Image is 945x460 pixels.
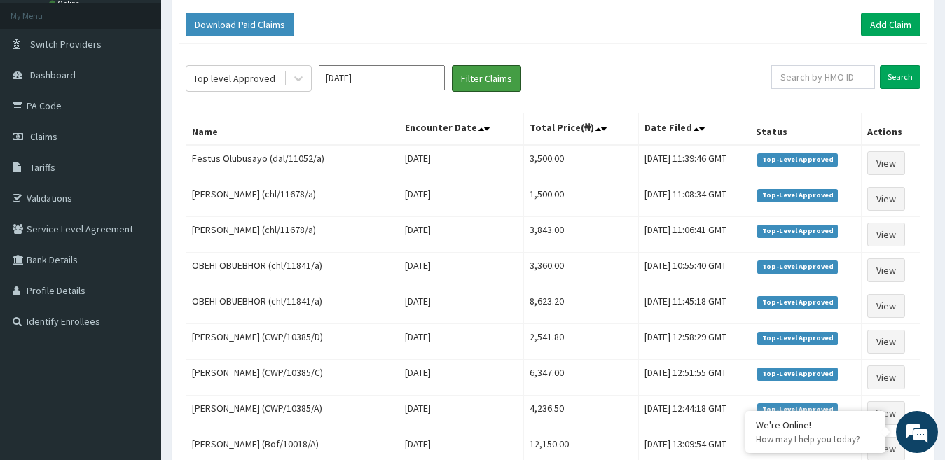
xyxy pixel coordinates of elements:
[523,288,639,324] td: 8,623.20
[867,223,905,246] a: View
[861,13,920,36] a: Add Claim
[523,396,639,431] td: 4,236.50
[639,113,750,146] th: Date Filed
[186,253,399,288] td: OBEHI OBUEBHOR (chl/11841/a)
[639,145,750,181] td: [DATE] 11:39:46 GMT
[639,324,750,360] td: [DATE] 12:58:29 GMT
[186,396,399,431] td: [PERSON_NAME] (CWP/10385/A)
[399,217,523,253] td: [DATE]
[523,145,639,181] td: 3,500.00
[399,288,523,324] td: [DATE]
[523,181,639,217] td: 1,500.00
[26,70,57,105] img: d_794563401_company_1708531726252_794563401
[757,260,838,273] span: Top-Level Approved
[30,69,76,81] span: Dashboard
[867,187,905,211] a: View
[399,396,523,431] td: [DATE]
[523,113,639,146] th: Total Price(₦)
[186,145,399,181] td: Festus Olubusayo (dal/11052/a)
[757,332,838,344] span: Top-Level Approved
[867,151,905,175] a: View
[756,433,875,445] p: How may I help you today?
[30,161,55,174] span: Tariffs
[757,153,838,166] span: Top-Level Approved
[399,113,523,146] th: Encounter Date
[73,78,235,97] div: Chat with us now
[523,360,639,396] td: 6,347.00
[867,258,905,282] a: View
[867,294,905,318] a: View
[750,113,861,146] th: Status
[186,181,399,217] td: [PERSON_NAME] (chl/11678/a)
[639,396,750,431] td: [DATE] 12:44:18 GMT
[867,365,905,389] a: View
[639,288,750,324] td: [DATE] 11:45:18 GMT
[757,403,838,416] span: Top-Level Approved
[230,7,263,41] div: Minimize live chat window
[319,65,445,90] input: Select Month and Year
[399,360,523,396] td: [DATE]
[186,360,399,396] td: [PERSON_NAME] (CWP/10385/C)
[757,225,838,237] span: Top-Level Approved
[186,113,399,146] th: Name
[639,360,750,396] td: [DATE] 12:51:55 GMT
[399,324,523,360] td: [DATE]
[757,189,838,202] span: Top-Level Approved
[771,65,875,89] input: Search by HMO ID
[30,38,102,50] span: Switch Providers
[193,71,275,85] div: Top level Approved
[399,253,523,288] td: [DATE]
[523,324,639,360] td: 2,541.80
[880,65,920,89] input: Search
[757,296,838,309] span: Top-Level Approved
[639,217,750,253] td: [DATE] 11:06:41 GMT
[757,368,838,380] span: Top-Level Approved
[861,113,920,146] th: Actions
[7,309,267,358] textarea: Type your message and hit 'Enter'
[639,181,750,217] td: [DATE] 11:08:34 GMT
[523,253,639,288] td: 3,360.00
[452,65,521,92] button: Filter Claims
[867,330,905,354] a: View
[81,139,193,281] span: We're online!
[186,217,399,253] td: [PERSON_NAME] (chl/11678/a)
[30,130,57,143] span: Claims
[186,13,294,36] button: Download Paid Claims
[523,217,639,253] td: 3,843.00
[186,288,399,324] td: OBEHI OBUEBHOR (chl/11841/a)
[756,419,875,431] div: We're Online!
[639,253,750,288] td: [DATE] 10:55:40 GMT
[186,324,399,360] td: [PERSON_NAME] (CWP/10385/D)
[867,401,905,425] a: View
[399,145,523,181] td: [DATE]
[399,181,523,217] td: [DATE]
